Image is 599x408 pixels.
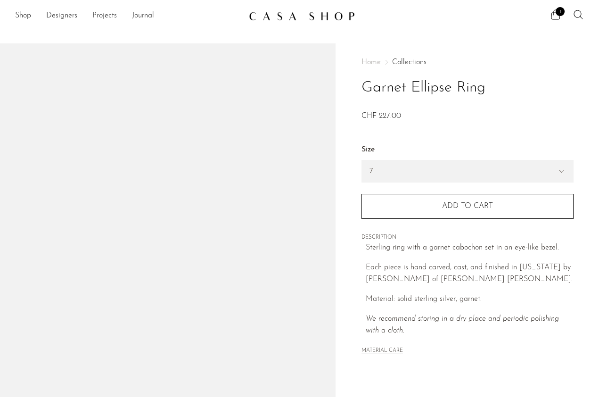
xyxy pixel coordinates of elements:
[15,8,241,24] nav: Desktop navigation
[361,112,401,120] span: CHF 227.00
[366,293,574,306] p: Material: solid sterling silver, garnet.
[361,144,574,156] label: Size
[132,10,154,22] a: Journal
[361,233,574,242] span: DESCRIPTION
[15,10,31,22] a: Shop
[366,262,574,286] p: Each piece is hand carved, cast, and finished in [US_STATE] by [PERSON_NAME] of [PERSON_NAME] [PE...
[366,242,574,254] p: Sterling ring with a garnet cabochon set in an eye-like bezel.
[442,202,493,210] span: Add to cart
[366,315,559,335] i: We recommend storing in a dry place and periodic polishing with a cloth.
[361,76,574,100] h1: Garnet Ellipse Ring
[361,348,403,355] button: MATERIAL CARE
[392,58,427,66] a: Collections
[92,10,117,22] a: Projects
[361,58,381,66] span: Home
[46,10,77,22] a: Designers
[556,7,565,16] span: 1
[361,194,574,218] button: Add to cart
[15,8,241,24] ul: NEW HEADER MENU
[361,58,574,66] nav: Breadcrumbs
